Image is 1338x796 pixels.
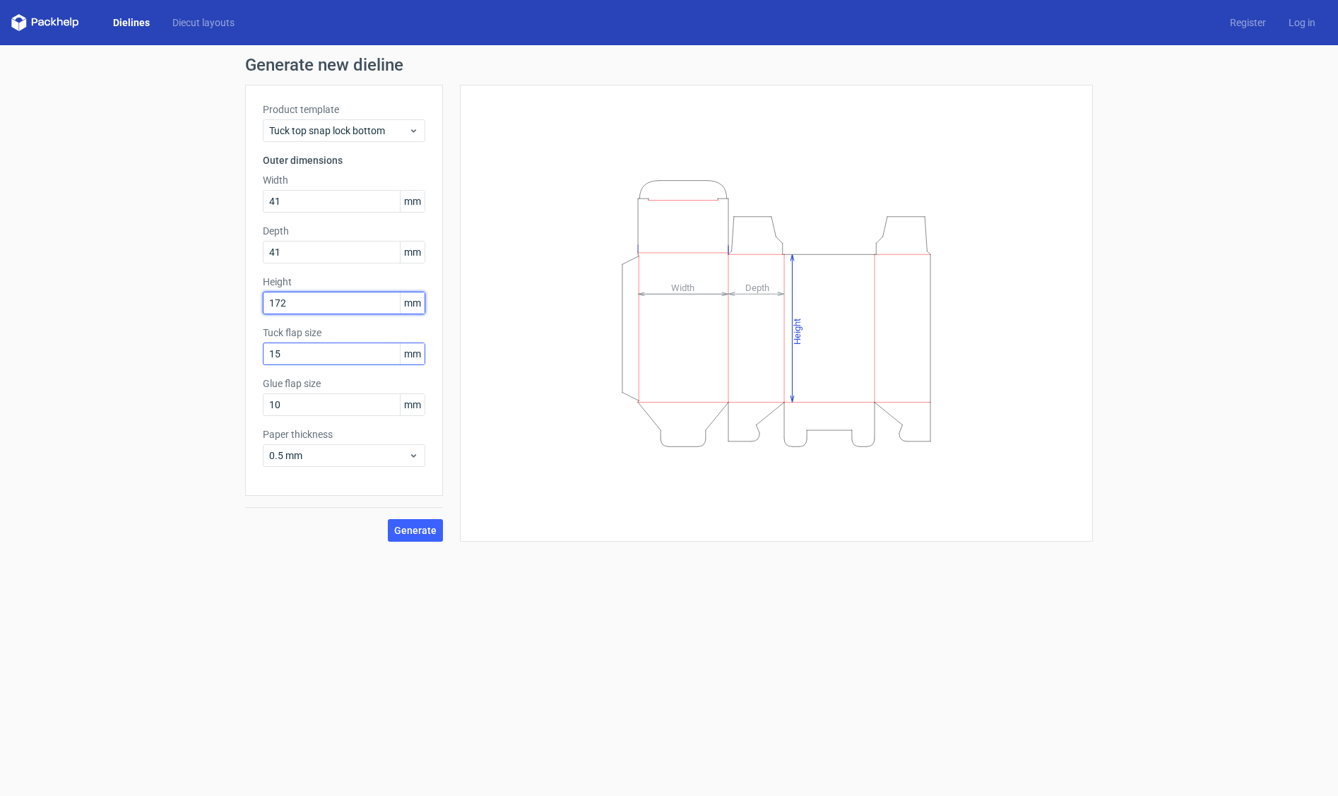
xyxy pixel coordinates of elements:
span: Tuck top snap lock bottom [269,124,408,138]
label: Tuck flap size [263,326,425,340]
span: 0.5 mm [269,449,408,463]
label: Paper thickness [263,427,425,441]
tspan: Depth [745,282,769,292]
a: Register [1219,16,1277,30]
span: mm [400,292,425,314]
tspan: Height [792,318,803,344]
tspan: Width [671,282,694,292]
h3: Outer dimensions [263,153,425,167]
h1: Generate new dieline [245,57,1093,73]
label: Glue flap size [263,376,425,391]
button: Generate [388,519,443,542]
label: Height [263,275,425,289]
a: Dielines [102,16,161,30]
span: Generate [394,525,437,535]
span: mm [400,191,425,212]
span: mm [400,242,425,263]
span: mm [400,343,425,364]
a: Log in [1277,16,1327,30]
label: Product template [263,102,425,117]
a: Diecut layouts [161,16,246,30]
label: Depth [263,224,425,238]
label: Width [263,173,425,187]
span: mm [400,394,425,415]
